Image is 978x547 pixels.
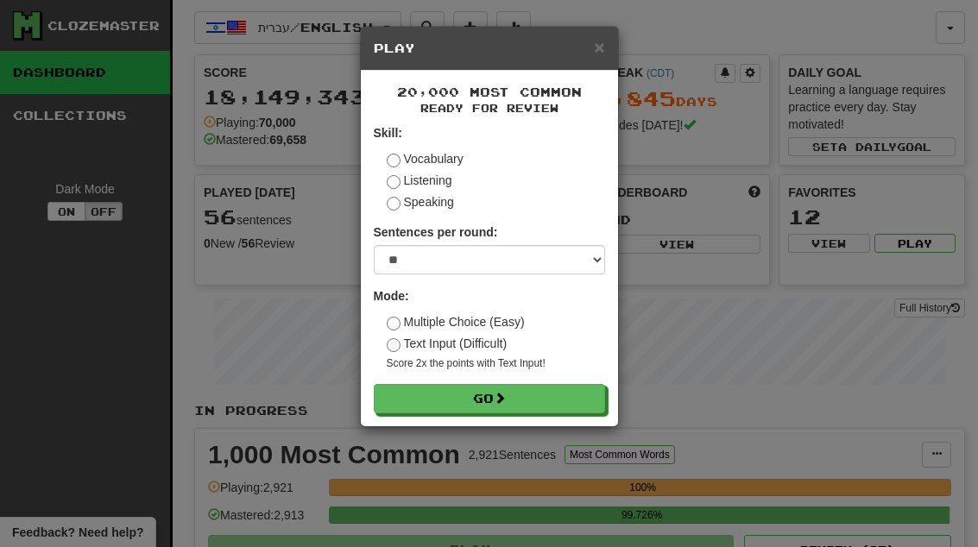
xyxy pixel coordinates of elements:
[387,338,401,352] input: Text Input (Difficult)
[374,101,605,116] small: Ready for Review
[594,38,604,56] button: Close
[387,175,401,189] input: Listening
[374,40,605,57] h5: Play
[387,356,605,371] small: Score 2x the points with Text Input !
[387,172,452,189] label: Listening
[387,335,508,352] label: Text Input (Difficult)
[387,317,401,330] input: Multiple Choice (Easy)
[387,197,401,211] input: Speaking
[397,85,582,99] span: 20,000 Most Common
[374,289,409,303] strong: Mode:
[374,126,402,140] strong: Skill:
[374,223,498,241] label: Sentences per round:
[387,154,401,167] input: Vocabulary
[387,313,525,330] label: Multiple Choice (Easy)
[594,37,604,57] span: ×
[387,150,464,167] label: Vocabulary
[387,193,454,211] label: Speaking
[374,384,605,413] button: Go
